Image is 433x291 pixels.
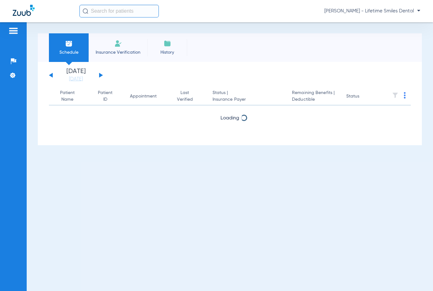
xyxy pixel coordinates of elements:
[97,90,114,103] div: Patient ID
[152,49,182,56] span: History
[54,90,81,103] div: Patient Name
[57,76,95,82] a: [DATE]
[13,5,35,16] img: Zuub Logo
[54,49,84,56] span: Schedule
[83,8,88,14] img: Search Icon
[54,90,86,103] div: Patient Name
[213,96,282,103] span: Insurance Payer
[173,90,197,103] div: Last Verified
[97,90,120,103] div: Patient ID
[292,96,336,103] span: Deductible
[93,49,143,56] span: Insurance Verification
[287,88,341,105] th: Remaining Benefits |
[404,92,406,98] img: group-dot-blue.svg
[130,93,163,100] div: Appointment
[220,116,239,121] span: Loading
[8,27,18,35] img: hamburger-icon
[173,90,202,103] div: Last Verified
[392,92,398,98] img: filter.svg
[207,88,287,105] th: Status |
[65,40,73,47] img: Schedule
[324,8,420,14] span: [PERSON_NAME] - Lifetime Smiles Dental
[341,88,384,105] th: Status
[164,40,171,47] img: History
[79,5,159,17] input: Search for patients
[57,68,95,82] li: [DATE]
[114,40,122,47] img: Manual Insurance Verification
[130,93,157,100] div: Appointment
